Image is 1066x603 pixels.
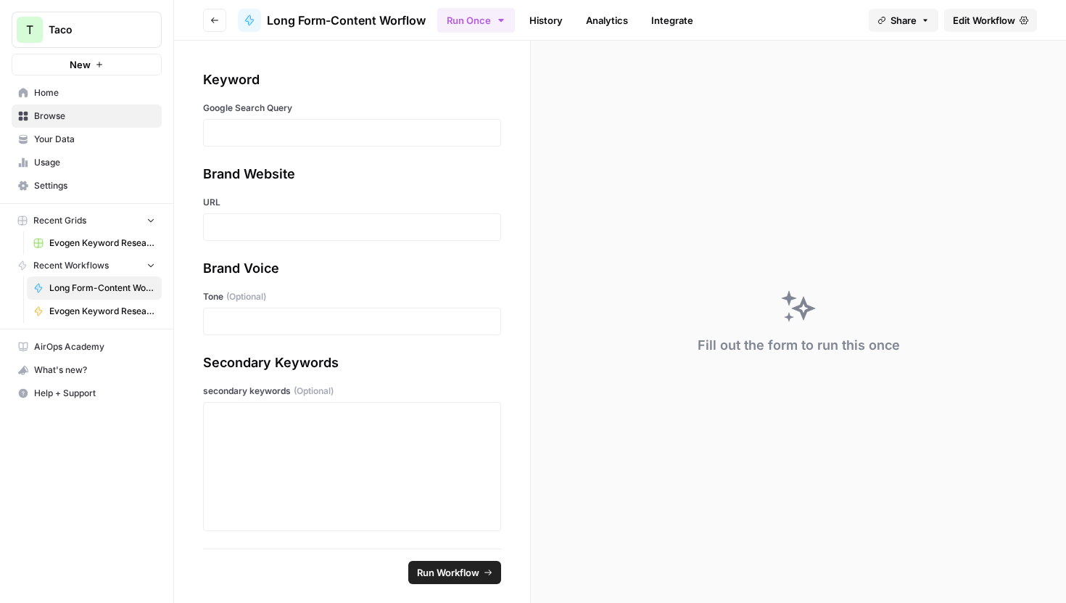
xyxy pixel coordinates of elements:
[869,9,938,32] button: Share
[49,22,136,37] span: Taco
[12,210,162,231] button: Recent Grids
[34,179,155,192] span: Settings
[12,174,162,197] a: Settings
[33,259,109,272] span: Recent Workflows
[577,9,637,32] a: Analytics
[521,9,571,32] a: History
[226,290,266,303] span: (Optional)
[12,382,162,405] button: Help + Support
[643,9,702,32] a: Integrate
[417,565,479,580] span: Run Workflow
[70,57,91,72] span: New
[34,86,155,99] span: Home
[698,335,900,356] div: Fill out the form to run this once
[203,353,501,373] div: Secondary Keywords
[408,561,501,584] button: Run Workflow
[12,358,162,382] button: What's new?
[49,305,155,318] span: Evogen Keyword Research Agent
[12,81,162,104] a: Home
[12,335,162,358] a: AirOps Academy
[203,102,501,115] label: Google Search Query
[27,300,162,323] a: Evogen Keyword Research Agent
[437,8,515,33] button: Run Once
[34,340,155,353] span: AirOps Academy
[203,164,501,184] div: Brand Website
[26,21,33,38] span: T
[34,133,155,146] span: Your Data
[203,258,501,279] div: Brand Voice
[267,12,426,29] span: Long Form-Content Worflow
[12,255,162,276] button: Recent Workflows
[203,196,501,209] label: URL
[203,290,501,303] label: Tone
[891,13,917,28] span: Share
[294,385,334,398] span: (Optional)
[953,13,1015,28] span: Edit Workflow
[34,156,155,169] span: Usage
[12,128,162,151] a: Your Data
[203,385,501,398] label: secondary keywords
[12,104,162,128] a: Browse
[12,359,161,381] div: What's new?
[34,387,155,400] span: Help + Support
[49,282,155,295] span: Long Form-Content Worflow
[34,110,155,123] span: Browse
[238,9,426,32] a: Long Form-Content Worflow
[27,276,162,300] a: Long Form-Content Worflow
[12,151,162,174] a: Usage
[49,237,155,250] span: Evogen Keyword Research Agent Grid
[203,70,501,90] div: Keyword
[12,54,162,75] button: New
[12,12,162,48] button: Workspace: Taco
[27,231,162,255] a: Evogen Keyword Research Agent Grid
[33,214,86,227] span: Recent Grids
[944,9,1037,32] a: Edit Workflow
